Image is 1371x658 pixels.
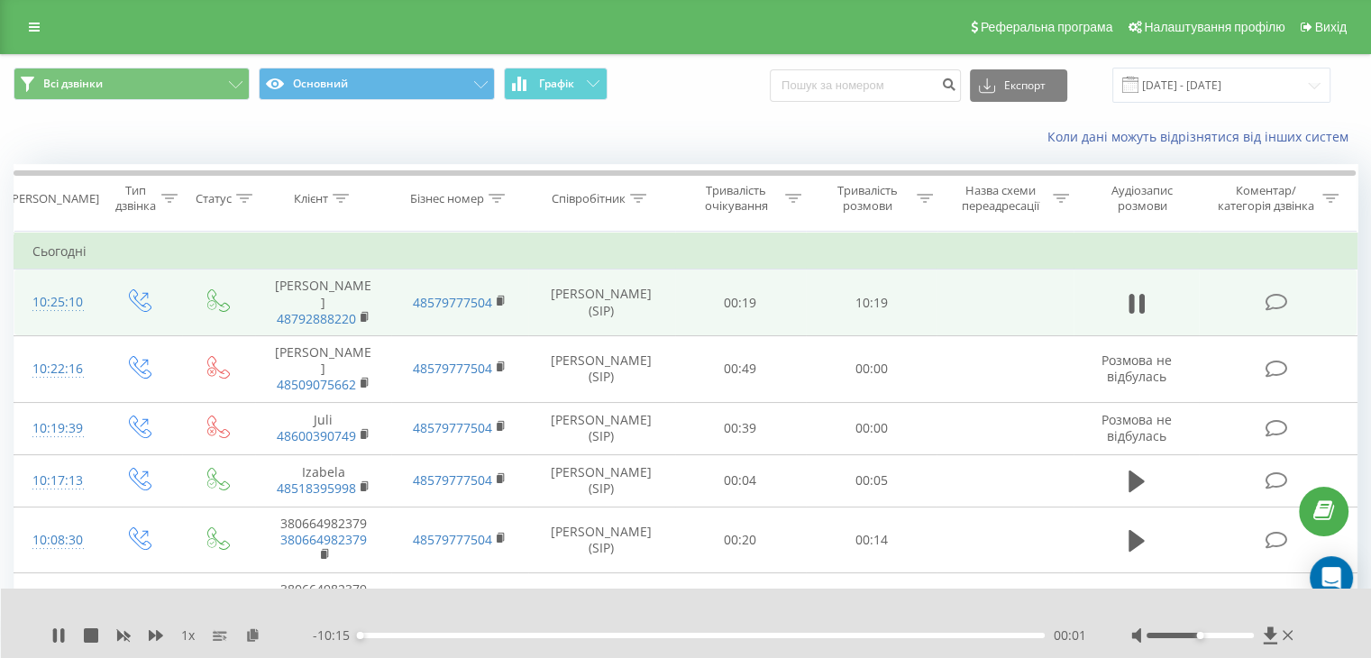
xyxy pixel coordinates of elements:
div: Accessibility label [1196,632,1203,639]
div: Назва схеми переадресації [954,183,1048,214]
div: Тип дзвінка [114,183,156,214]
td: 00:00 [806,402,937,454]
a: 48600390749 [277,427,356,444]
td: [PERSON_NAME] (SIP) [528,507,675,573]
td: [PERSON_NAME] [255,335,391,402]
div: Тривалість розмови [822,183,912,214]
span: - 10:15 [313,626,359,644]
div: Тривалість очікування [691,183,781,214]
a: 48579777504 [413,531,492,548]
div: Статус [196,191,232,206]
button: Графік [504,68,608,100]
a: 380664982379 [280,531,367,548]
div: 10:22:16 [32,352,80,387]
button: Експорт [970,69,1067,102]
td: [PERSON_NAME] (SIP) [528,573,675,640]
td: Сьогодні [14,233,1357,270]
button: Основний [259,68,495,100]
div: [PERSON_NAME] [8,191,99,206]
td: 380664982379 [255,507,391,573]
div: 10:08:30 [32,523,80,558]
span: 1 x [181,626,195,644]
span: 00:01 [1054,626,1086,644]
td: 00:00 [806,573,937,640]
span: Графік [539,78,574,90]
td: 00:20 [675,507,806,573]
td: 00:39 [675,402,806,454]
a: Коли дані можуть відрізнятися вiд інших систем [1047,128,1357,145]
td: 00:05 [806,454,937,507]
td: [PERSON_NAME] (SIP) [528,454,675,507]
td: [PERSON_NAME] (SIP) [528,270,675,336]
span: Реферальна програма [981,20,1113,34]
td: 00:00 [806,335,937,402]
div: Бізнес номер [410,191,484,206]
td: Izabela [255,454,391,507]
div: 10:17:13 [32,463,80,498]
span: Розмова не відбулась [1101,411,1172,444]
div: Open Intercom Messenger [1310,556,1353,599]
span: Всі дзвінки [43,77,103,91]
div: Коментар/категорія дзвінка [1212,183,1318,214]
a: 48518395998 [277,480,356,497]
div: Аудіозапис розмови [1090,183,1195,214]
td: Juli [255,402,391,454]
div: 10:25:10 [32,285,80,320]
td: 00:04 [675,454,806,507]
td: [PERSON_NAME] (SIP) [528,335,675,402]
button: Всі дзвінки [14,68,250,100]
div: 10:19:39 [32,411,80,446]
td: 00:18 [675,573,806,640]
a: 48579777504 [413,360,492,377]
a: 48579777504 [413,294,492,311]
span: Розмова не відбулась [1101,352,1172,385]
td: 380664982379 [255,573,391,640]
div: Клієнт [294,191,328,206]
td: 00:19 [675,270,806,336]
input: Пошук за номером [770,69,961,102]
div: Accessibility label [357,632,364,639]
td: 00:14 [806,507,937,573]
td: [PERSON_NAME] (SIP) [528,402,675,454]
td: [PERSON_NAME] [255,270,391,336]
td: 10:19 [806,270,937,336]
div: Співробітник [552,191,626,206]
td: 00:49 [675,335,806,402]
a: 48579777504 [413,419,492,436]
a: 48579777504 [413,471,492,489]
a: 48509075662 [277,376,356,393]
a: 48792888220 [277,310,356,327]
